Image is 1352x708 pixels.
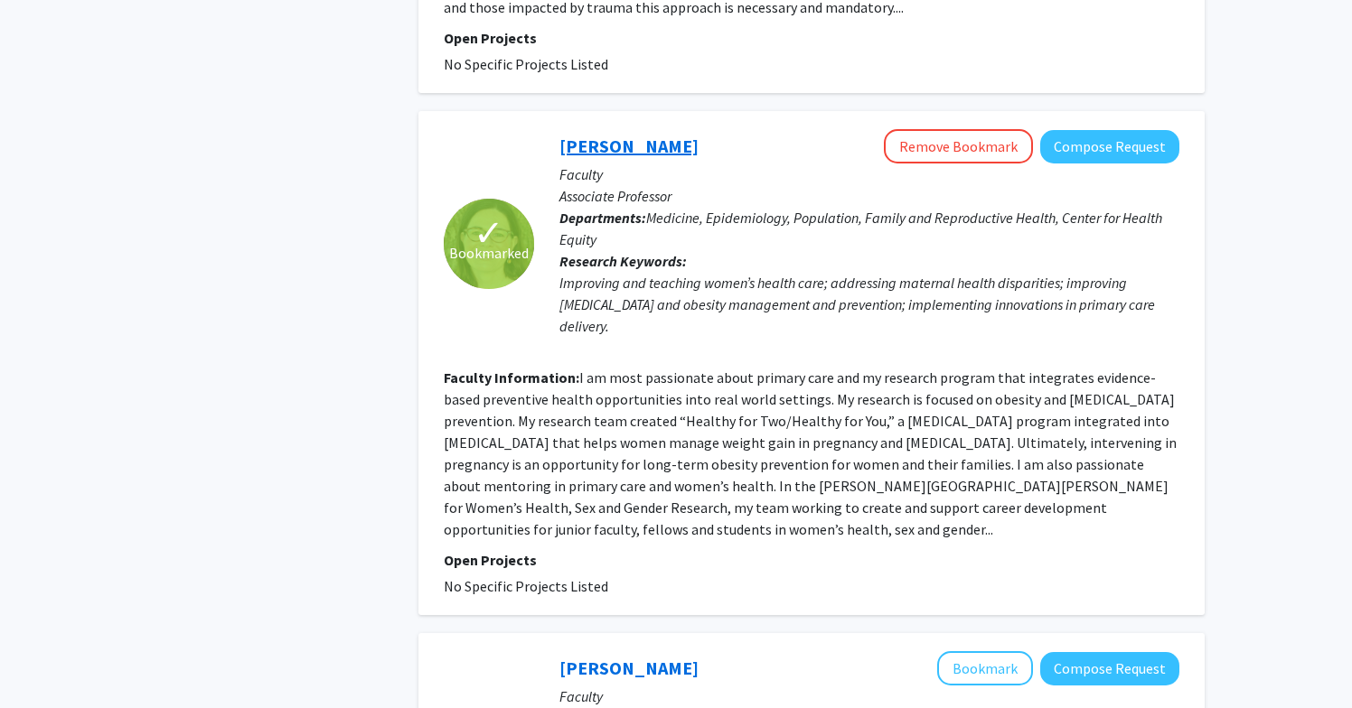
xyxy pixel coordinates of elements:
[559,657,699,679] a: [PERSON_NAME]
[449,242,529,264] span: Bookmarked
[559,252,687,270] b: Research Keywords:
[444,27,1179,49] p: Open Projects
[1040,652,1179,685] button: Compose Request to Li Liu
[559,209,646,227] b: Departments:
[444,55,608,73] span: No Specific Projects Listed
[559,272,1179,337] div: Improving and teaching women’s health care; addressing maternal health disparities; improving [ME...
[884,129,1033,163] button: Remove Bookmark
[559,163,1179,185] p: Faculty
[559,135,699,157] a: [PERSON_NAME]
[444,549,1179,571] p: Open Projects
[444,368,579,387] b: Faculty Information:
[1040,130,1179,163] button: Compose Request to Wendy Bennett
[444,368,1177,538] fg-read-more: I am most passionate about primary care and my research program that integrates evidence-based pr...
[474,224,504,242] span: ✓
[444,577,608,595] span: No Specific Projects Listed
[559,685,1179,707] p: Faculty
[559,209,1162,248] span: Medicine, Epidemiology, Population, Family and Reproductive Health, Center for Health Equity
[559,185,1179,207] p: Associate Professor
[14,627,77,694] iframe: Chat
[937,651,1033,685] button: Add Li Liu to Bookmarks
